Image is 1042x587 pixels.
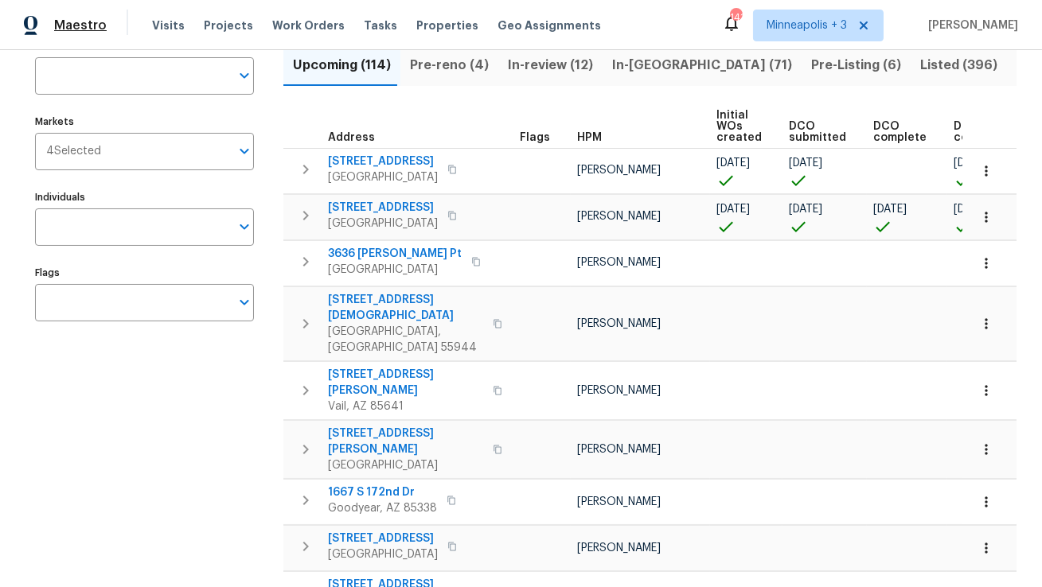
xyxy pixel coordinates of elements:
span: [DATE] [789,204,822,215]
span: [DATE] [954,157,987,169]
span: Projects [204,17,253,33]
span: [DATE] [716,204,750,215]
span: Flags [520,132,550,143]
span: [PERSON_NAME] [922,17,1018,33]
span: 4 Selected [46,145,101,158]
span: Goodyear, AZ 85338 [328,500,437,516]
span: [PERSON_NAME] [577,385,661,396]
span: [GEOGRAPHIC_DATA] [328,169,438,185]
span: 3636 [PERSON_NAME] Pt [328,246,462,262]
span: [STREET_ADDRESS] [328,154,438,169]
span: Properties [416,17,478,33]
span: DCO complete [873,121,927,143]
span: Pre-reno (4) [410,54,489,76]
span: [DATE] [954,204,987,215]
span: Address [328,132,375,143]
span: [PERSON_NAME] [577,542,661,554]
span: D0W complete [954,121,1007,143]
span: [GEOGRAPHIC_DATA] [328,457,483,473]
span: [STREET_ADDRESS] [328,531,438,546]
span: [PERSON_NAME] [577,165,661,176]
span: [STREET_ADDRESS][PERSON_NAME] [328,426,483,457]
label: Flags [35,268,254,278]
span: [DATE] [716,157,750,169]
span: Work Orders [272,17,345,33]
span: Vail, AZ 85641 [328,398,483,414]
button: Open [233,64,256,87]
span: 1667 S 172nd Dr [328,484,437,500]
span: Visits [152,17,185,33]
span: [PERSON_NAME] [577,257,661,268]
span: Minneapolis + 3 [767,17,847,33]
button: Open [233,140,256,162]
span: [GEOGRAPHIC_DATA], [GEOGRAPHIC_DATA] 55944 [328,324,483,356]
span: [PERSON_NAME] [577,496,661,507]
span: HPM [577,132,602,143]
span: Upcoming (114) [293,54,391,76]
span: [DATE] [873,204,907,215]
label: Markets [35,117,254,126]
span: Initial WOs created [716,110,762,143]
span: [STREET_ADDRESS] [328,200,438,216]
span: In-review (12) [508,54,593,76]
span: [STREET_ADDRESS][PERSON_NAME] [328,367,483,398]
div: 141 [730,10,741,25]
span: Listed (396) [920,54,997,76]
span: Geo Assignments [498,17,601,33]
span: [PERSON_NAME] [577,211,661,222]
span: [DATE] [789,157,822,169]
button: Open [233,216,256,238]
span: [GEOGRAPHIC_DATA] [328,262,462,278]
span: Tasks [364,20,397,31]
span: DCO submitted [789,121,846,143]
span: [GEOGRAPHIC_DATA] [328,216,438,231]
span: [STREET_ADDRESS][DEMOGRAPHIC_DATA] [328,292,483,324]
button: Open [233,291,256,313]
span: Maestro [54,17,107,33]
span: In-[GEOGRAPHIC_DATA] (71) [612,54,792,76]
span: [GEOGRAPHIC_DATA] [328,546,438,562]
label: Individuals [35,192,254,202]
span: [PERSON_NAME] [577,318,661,329]
span: [PERSON_NAME] [577,444,661,455]
span: Pre-Listing (6) [811,54,901,76]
